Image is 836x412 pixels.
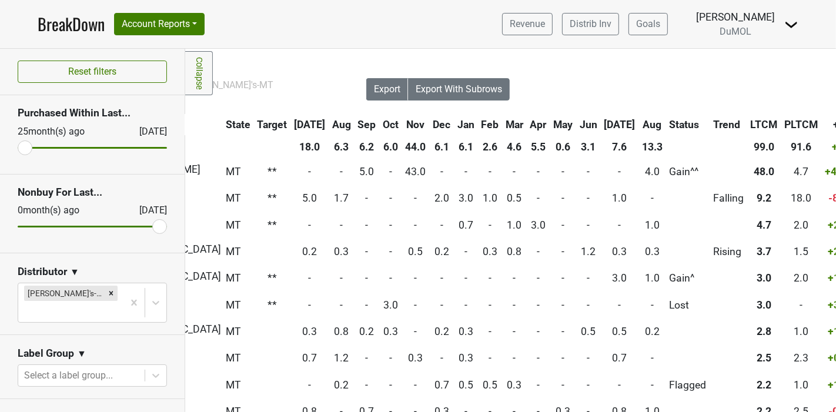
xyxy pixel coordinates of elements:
span: - [489,272,491,284]
span: 3.0 [757,272,771,284]
span: ▼ [77,347,86,361]
th: 5.5 [527,136,550,158]
span: - [561,352,564,364]
span: - [561,166,564,177]
span: 2.0 [794,272,808,284]
th: 18.0 [291,136,328,158]
span: - [365,272,368,284]
th: Aug: activate to sort column ascending [329,114,354,135]
a: BreakDown [38,12,105,36]
span: 9.2 [757,192,771,204]
th: 6.1 [430,136,453,158]
div: [PERSON_NAME] [696,9,775,25]
span: Export [374,83,400,95]
span: - [587,219,590,231]
span: - [537,192,540,204]
img: Dropdown Menu [784,18,798,32]
span: 2.2 [757,379,771,391]
span: 2.8 [757,326,771,337]
th: Jul: activate to sort column ascending [601,114,638,135]
th: Target: activate to sort column ascending [255,114,290,135]
span: 1.2 [581,246,596,257]
th: 44.0 [403,136,429,158]
span: - [618,299,621,311]
th: 6.1 [454,136,477,158]
h3: Label Group [18,347,74,360]
span: - [618,166,621,177]
div: [PERSON_NAME]'s-MT [24,286,105,301]
span: 0.2 [302,246,317,257]
a: Collapse [185,51,213,95]
span: 0.5 [507,192,521,204]
th: Sep: activate to sort column ascending [355,114,379,135]
th: 13.3 [639,136,666,158]
span: 1.0 [612,192,627,204]
span: - [561,246,564,257]
span: 0.7 [612,352,627,364]
th: 3.1 [577,136,600,158]
h3: Distributor [18,266,67,278]
span: DuMOL [720,26,751,37]
th: Dec: activate to sort column ascending [430,114,453,135]
span: - [414,379,417,391]
span: ▼ [70,265,79,279]
button: Export [366,78,409,101]
span: - [389,166,392,177]
span: - [587,166,590,177]
span: 4.7 [757,219,771,231]
span: Trend [713,119,740,130]
span: 1.0 [507,219,521,231]
span: - [414,219,417,231]
span: 0.3 [645,246,660,257]
span: 0.5 [483,379,497,391]
span: - [513,352,516,364]
span: MT [226,166,241,177]
span: - [440,272,443,284]
span: - [489,299,491,311]
th: Jul: activate to sort column ascending [291,114,328,135]
a: Distrib Inv [562,13,619,35]
span: 0.3 [459,326,473,337]
div: [DATE] [129,125,167,139]
span: - [561,299,564,311]
span: 2.0 [434,192,449,204]
span: 43.0 [406,166,426,177]
span: - [308,299,311,311]
span: - [537,166,540,177]
th: Aug: activate to sort column ascending [639,114,666,135]
span: - [389,219,392,231]
span: - [340,219,343,231]
span: - [561,379,564,391]
td: Gain^ [667,266,710,291]
th: Jun: activate to sort column ascending [577,114,600,135]
span: - [537,299,540,311]
th: Status: activate to sort column ascending [667,114,710,135]
span: LTCM [751,119,778,130]
span: - [440,299,443,311]
span: - [618,379,621,391]
td: Lost [667,292,710,317]
span: MT [226,219,241,231]
span: 0.3 [612,246,627,257]
th: 6.2 [355,136,379,158]
span: - [340,272,343,284]
div: Filters: [153,78,333,92]
span: - [651,352,654,364]
th: Nov: activate to sort column ascending [403,114,429,135]
span: MT [226,379,241,391]
th: PLTCM: activate to sort column ascending [781,114,821,135]
span: - [651,299,654,311]
th: 0.6 [550,136,576,158]
span: - [389,272,392,284]
span: 0.3 [459,352,473,364]
td: Rising [710,239,747,264]
span: 0.3 [483,246,497,257]
span: 2.0 [794,219,808,231]
th: 91.6 [781,136,821,158]
span: - [561,219,564,231]
span: 1.5 [794,246,808,257]
th: Trend: activate to sort column ascending [710,114,747,135]
span: - [587,379,590,391]
a: Goals [628,13,668,35]
span: - [651,379,654,391]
